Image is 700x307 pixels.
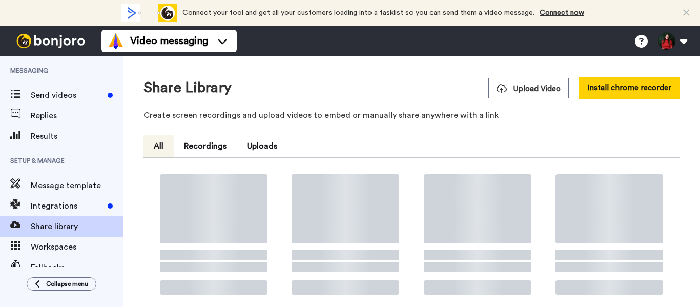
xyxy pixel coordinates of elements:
span: Message template [31,179,123,192]
span: Collapse menu [46,280,88,288]
button: Recordings [174,135,237,157]
h1: Share Library [143,80,232,96]
span: Share library [31,220,123,233]
span: Results [31,130,123,142]
span: Send videos [31,89,104,101]
button: Collapse menu [27,277,96,291]
span: Fallbacks [31,261,123,274]
button: All [143,135,174,157]
button: Install chrome recorder [579,77,680,99]
span: Upload Video [497,84,561,94]
p: Create screen recordings and upload videos to embed or manually share anywhere with a link [143,109,680,121]
span: Replies [31,110,123,122]
img: vm-color.svg [108,33,124,49]
a: Connect now [540,9,584,16]
button: Uploads [237,135,287,157]
div: animation [121,4,177,22]
span: Integrations [31,200,104,212]
span: Connect your tool and get all your customers loading into a tasklist so you can send them a video... [182,9,534,16]
img: bj-logo-header-white.svg [12,34,89,48]
button: Upload Video [488,78,569,98]
span: Video messaging [130,34,208,48]
span: Workspaces [31,241,123,253]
